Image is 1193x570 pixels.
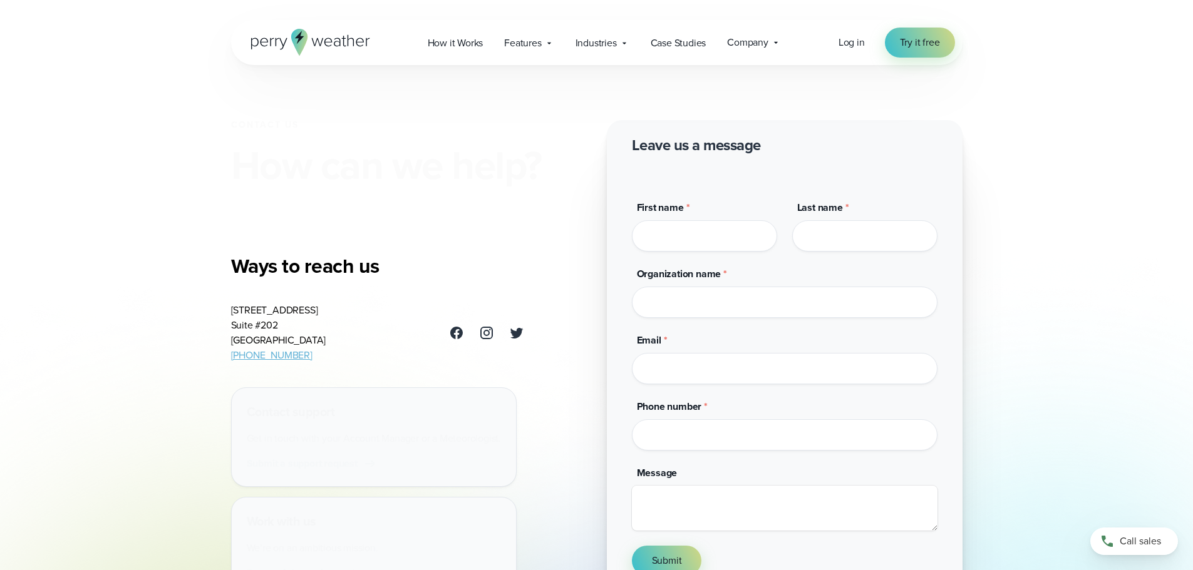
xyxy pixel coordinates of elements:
[632,135,761,155] h2: Leave us a message
[727,35,768,50] span: Company
[651,36,706,51] span: Case Studies
[652,553,682,568] span: Submit
[1120,534,1161,549] span: Call sales
[839,35,865,50] a: Log in
[885,28,955,58] a: Try it free
[417,30,494,56] a: How it Works
[797,200,843,215] span: Last name
[839,35,865,49] span: Log in
[231,348,312,362] a: [PHONE_NUMBER]
[231,253,524,278] h3: Ways to reach us
[1090,527,1178,555] a: Call sales
[637,466,678,480] span: Message
[640,30,717,56] a: Case Studies
[231,303,326,363] address: [STREET_ADDRESS] Suite #202 [GEOGRAPHIC_DATA]
[900,35,940,50] span: Try it free
[428,36,483,51] span: How it Works
[637,399,702,414] span: Phone number
[637,333,661,347] span: Email
[637,200,684,215] span: First name
[504,36,541,51] span: Features
[576,36,617,51] span: Industries
[637,267,721,281] span: Organization name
